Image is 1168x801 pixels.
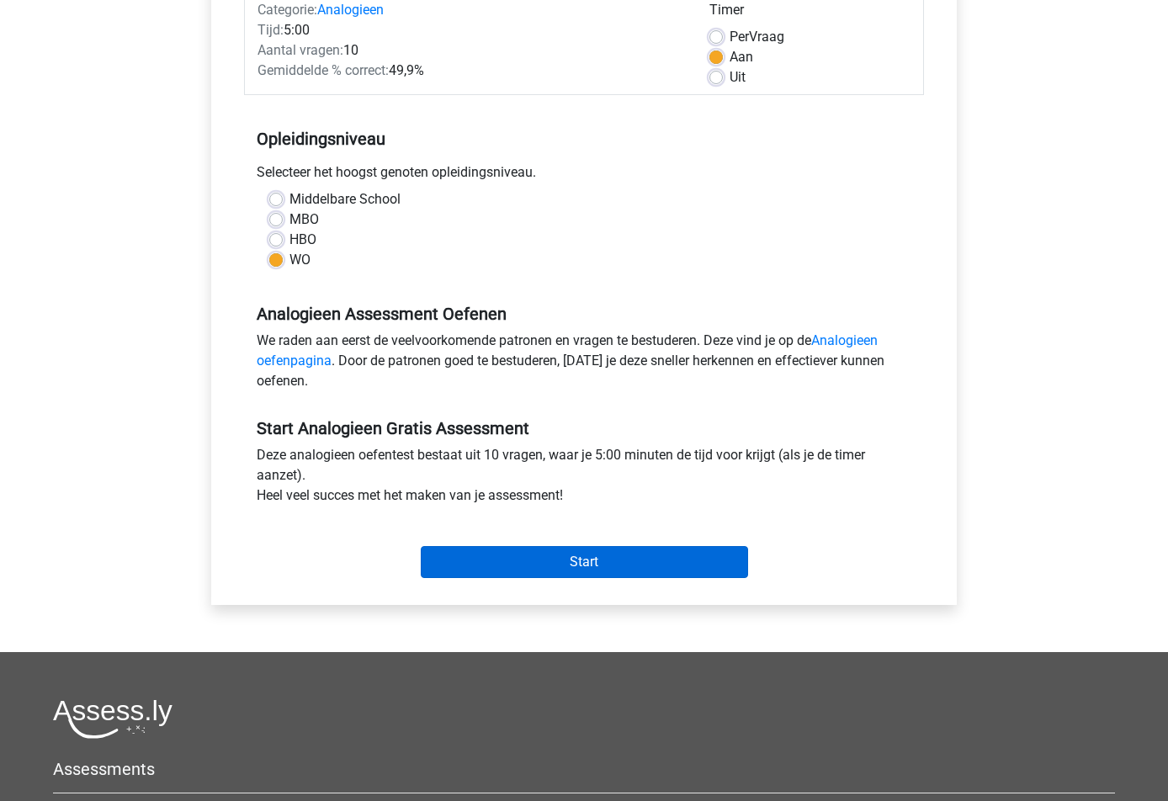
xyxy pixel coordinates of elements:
[730,67,746,88] label: Uit
[244,162,924,189] div: Selecteer het hoogst genoten opleidingsniveau.
[289,230,316,250] label: HBO
[257,62,389,78] span: Gemiddelde % correct:
[289,250,311,270] label: WO
[421,546,748,578] input: Start
[289,189,401,210] label: Middelbare School
[730,29,749,45] span: Per
[730,47,753,67] label: Aan
[257,122,911,156] h5: Opleidingsniveau
[53,699,173,739] img: Assessly logo
[245,61,697,81] div: 49,9%
[245,40,697,61] div: 10
[257,304,911,324] h5: Analogieen Assessment Oefenen
[244,331,924,398] div: We raden aan eerst de veelvoorkomende patronen en vragen te bestuderen. Deze vind je op de . Door...
[257,42,343,58] span: Aantal vragen:
[289,210,319,230] label: MBO
[257,22,284,38] span: Tijd:
[257,418,911,438] h5: Start Analogieen Gratis Assessment
[257,2,317,18] span: Categorie:
[245,20,697,40] div: 5:00
[244,445,924,512] div: Deze analogieen oefentest bestaat uit 10 vragen, waar je 5:00 minuten de tijd voor krijgt (als je...
[53,759,1115,779] h5: Assessments
[730,27,784,47] label: Vraag
[317,2,384,18] a: Analogieen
